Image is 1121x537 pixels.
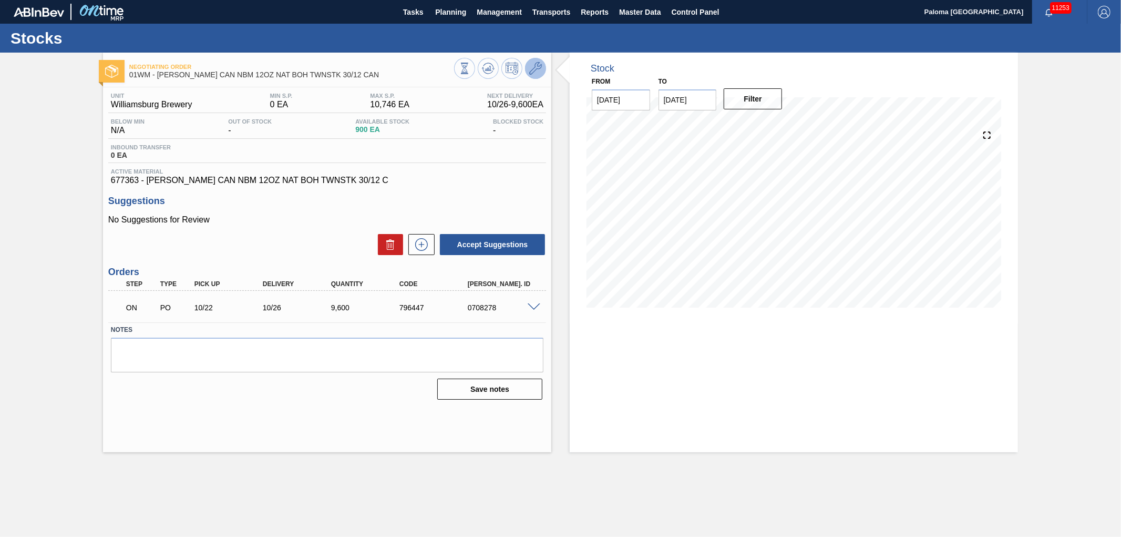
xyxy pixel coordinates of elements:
[454,58,475,79] button: Stocks Overview
[111,118,145,125] span: Below Min
[11,32,197,44] h1: Stocks
[126,303,157,312] p: ON
[108,196,546,207] h3: Suggestions
[724,88,782,109] button: Filter
[108,267,546,278] h3: Orders
[1098,6,1110,18] img: Logout
[592,89,650,110] input: mm/dd/yyyy
[14,7,64,17] img: TNhmsLtSVTkK8tSr43FrP2fwEKptu5GPRR3wAAAABJRU5ErkJggg==
[490,118,546,135] div: -
[192,280,269,288] div: Pick up
[192,303,269,312] div: 10/22/2025
[659,89,717,110] input: mm/dd/yyyy
[370,100,409,109] span: 10,746 EA
[111,144,171,150] span: Inbound Transfer
[124,296,160,319] div: Negotiating Order
[440,234,545,255] button: Accept Suggestions
[403,234,435,255] div: New suggestion
[581,6,609,18] span: Reports
[672,6,719,18] span: Control Panel
[124,280,160,288] div: Step
[111,168,543,175] span: Active Material
[111,93,192,99] span: Unit
[270,93,293,99] span: MIN S.P.
[591,63,614,74] div: Stock
[260,280,337,288] div: Delivery
[402,6,425,18] span: Tasks
[493,118,543,125] span: Blocked Stock
[111,322,543,338] label: Notes
[477,6,522,18] span: Management
[1050,2,1072,14] span: 11253
[111,151,171,159] span: 0 EA
[158,303,194,312] div: Purchase order
[1032,5,1066,19] button: Notifications
[435,6,466,18] span: Planning
[659,78,667,85] label: to
[270,100,293,109] span: 0 EA
[108,118,147,135] div: N/A
[129,71,454,79] span: 01WM - CARR CAN NBM 12OZ NAT BOH TWNSTK 30/12 CAN
[478,58,499,79] button: Update Chart
[108,215,546,225] p: No Suggestions for Review
[532,6,570,18] span: Transports
[129,64,454,70] span: Negotiating Order
[373,234,403,255] div: Delete Suggestions
[465,303,542,312] div: 0708278
[465,280,542,288] div: [PERSON_NAME]. ID
[592,78,610,85] label: From
[487,93,543,99] span: Next Delivery
[487,100,543,109] span: 10/26 - 9,600 EA
[397,280,474,288] div: Code
[111,176,543,185] span: 677363 - [PERSON_NAME] CAN NBM 12OZ NAT BOH TWNSTK 30/12 C
[501,58,522,79] button: Schedule Inventory
[105,65,118,78] img: Ícone
[328,280,406,288] div: Quantity
[370,93,409,99] span: MAX S.P.
[225,118,274,135] div: -
[328,303,406,312] div: 9,600
[111,100,192,109] span: Williamsburg Brewery
[435,233,546,256] div: Accept Suggestions
[158,280,194,288] div: Type
[525,58,546,79] button: Go to Master Data / General
[355,118,409,125] span: Available Stock
[437,379,542,400] button: Save notes
[260,303,337,312] div: 10/26/2025
[228,118,272,125] span: Out Of Stock
[619,6,661,18] span: Master Data
[397,303,474,312] div: 796447
[355,126,409,134] span: 900 EA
